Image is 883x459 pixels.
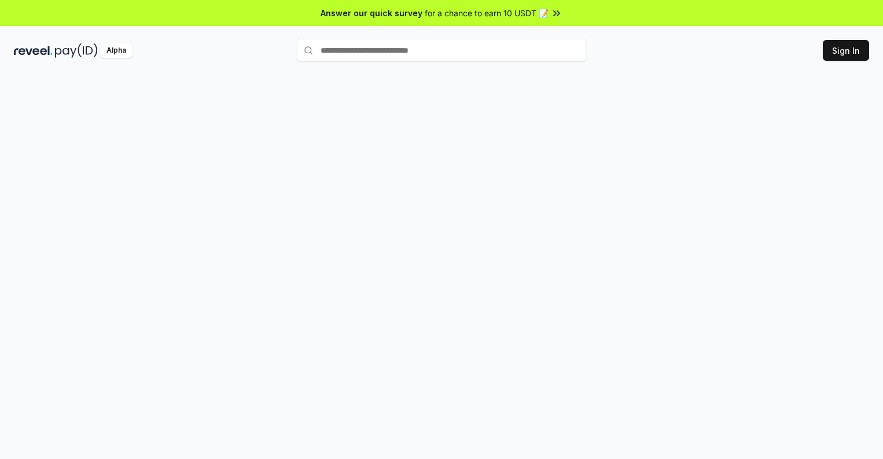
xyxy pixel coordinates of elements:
[14,43,53,58] img: reveel_dark
[425,7,549,19] span: for a chance to earn 10 USDT 📝
[823,40,869,61] button: Sign In
[100,43,133,58] div: Alpha
[55,43,98,58] img: pay_id
[321,7,422,19] span: Answer our quick survey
